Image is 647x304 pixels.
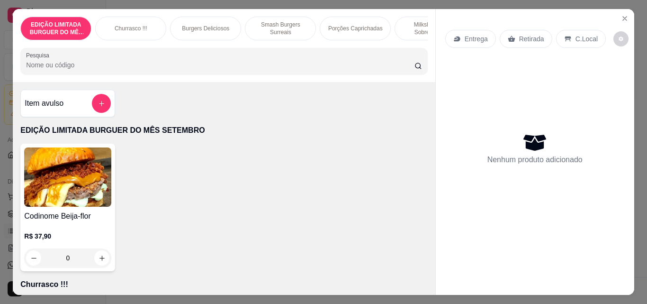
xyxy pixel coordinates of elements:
[24,211,111,222] h4: Codinome Beija-flor
[28,21,83,36] p: EDIÇÃO LIMITADA BURGUER DO MÊS SETEMBRO
[92,94,111,113] button: add-separate-item
[465,34,488,44] p: Entrega
[25,98,63,109] h4: Item avulso
[182,25,229,32] p: Burgers Deliciosos
[487,154,583,166] p: Nenhum produto adicionado
[24,147,111,207] img: product-image
[328,25,383,32] p: Porções Caprichadas
[20,279,427,290] p: Churrasco !!!
[253,21,308,36] p: Smash Burgers Surreais
[115,25,147,32] p: Churrasco !!!
[26,51,53,59] label: Pesquisa
[617,11,632,26] button: Close
[26,60,414,70] input: Pesquisa
[613,31,629,46] button: decrease-product-quantity
[575,34,598,44] p: C.Local
[519,34,544,44] p: Retirada
[20,125,427,136] p: EDIÇÃO LIMITADA BURGUER DO MÊS SETEMBRO
[403,21,458,36] p: Milkshakes e Sobremesas
[24,231,111,241] p: R$ 37,90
